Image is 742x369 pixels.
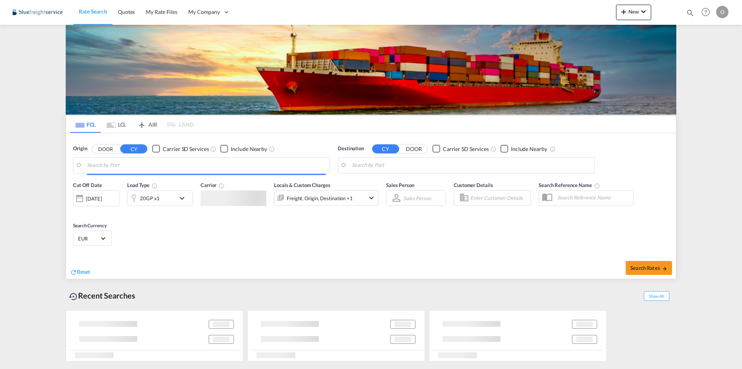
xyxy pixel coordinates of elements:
div: Carrier SD Services [163,145,209,153]
span: My Rate Files [146,9,177,15]
md-icon: icon-refresh [70,269,77,276]
div: 20GP x1icon-chevron-down [127,191,193,206]
span: Customer Details [454,182,493,188]
span: Rate Search [79,8,107,15]
input: Enter Customer Details [470,192,528,204]
div: Include Nearby [511,145,547,153]
md-tab-item: LCL [101,116,132,133]
md-icon: icon-airplane [137,120,146,126]
md-icon: icon-chevron-down [367,193,376,203]
md-icon: icon-backup-restore [69,292,78,301]
md-icon: icon-chevron-down [639,7,648,16]
md-icon: Unchecked: Ignores neighbouring ports when fetching rates.Checked : Includes neighbouring ports w... [550,146,556,152]
md-pagination-wrapper: Use the left and right arrow keys to navigate between tabs [70,116,194,133]
md-icon: icon-plus 400-fg [619,7,628,16]
md-icon: icon-information-outline [151,183,158,189]
md-icon: Your search will be saved by the below given name [594,183,600,189]
div: 20GP x1 [140,193,160,204]
span: Help [699,5,712,19]
span: Search Currency [73,223,107,228]
div: Origin DOOR CY Checkbox No InkUnchecked: Search for CY (Container Yard) services for all selected... [66,133,676,279]
md-select: Sales Person [403,192,432,204]
div: icon-magnify [686,9,694,20]
div: Freight Origin Destination Factory Stuffingicon-chevron-down [274,190,378,206]
div: Help [699,5,716,19]
img: LCL+%26+FCL+BACKGROUND.png [66,25,676,115]
button: CY [372,144,399,153]
div: O [716,6,728,18]
md-icon: Unchecked: Search for CY (Container Yard) services for all selected carriers.Checked : Search for... [490,146,497,152]
input: Search by Port [87,160,326,171]
span: Origin [73,145,87,153]
button: Search Ratesicon-arrow-right [626,261,672,275]
span: Sales Person [386,182,414,188]
span: Locals & Custom Charges [274,182,330,188]
span: Search Reference Name [539,182,600,188]
md-datepicker: Select [73,206,79,216]
span: Quotes [118,9,135,15]
div: Freight Origin Destination Factory Stuffing [287,193,353,204]
span: New [619,9,648,15]
md-checkbox: Checkbox No Ink [152,145,209,153]
md-checkbox: Checkbox No Ink [220,145,267,153]
md-icon: Unchecked: Search for CY (Container Yard) services for all selected carriers.Checked : Search for... [210,146,216,152]
span: Search Rates [630,265,667,271]
div: Recent Searches [66,287,138,304]
button: DOOR [400,144,427,153]
md-checkbox: Checkbox No Ink [500,145,547,153]
div: [DATE] [86,195,102,202]
div: [DATE] [73,190,119,206]
input: Search by Port [352,160,591,171]
md-tab-item: FCL [70,116,101,133]
md-select: Select Currency: € EUREuro [77,233,107,244]
span: Destination [338,145,364,153]
md-icon: icon-magnify [686,9,694,17]
md-icon: icon-chevron-down [177,194,191,203]
span: Load Type [127,182,158,188]
div: icon-refreshReset [70,268,90,276]
button: icon-plus 400-fgNewicon-chevron-down [616,5,651,20]
button: DOOR [92,144,119,153]
span: Carrier [201,182,225,188]
span: My Company [188,8,220,16]
md-checkbox: Checkbox No Ink [432,145,489,153]
img: 9097ab40c0d911ee81d80fb7ec8da167.JPG [12,3,64,21]
md-icon: The selected Trucker/Carrierwill be displayed in the rate results If the rates are from another f... [218,183,225,189]
md-icon: icon-arrow-right [662,266,667,271]
input: Search Reference Name [553,192,633,203]
md-icon: Unchecked: Ignores neighbouring ports when fetching rates.Checked : Includes neighbouring ports w... [269,146,275,152]
div: Carrier SD Services [443,145,489,153]
span: Cut Off Date [73,182,102,188]
button: CY [120,144,147,153]
md-tab-item: AIR [132,116,163,133]
span: EUR [78,235,100,242]
div: Include Nearby [231,145,267,153]
span: Reset [77,268,90,275]
span: Show All [644,291,669,301]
